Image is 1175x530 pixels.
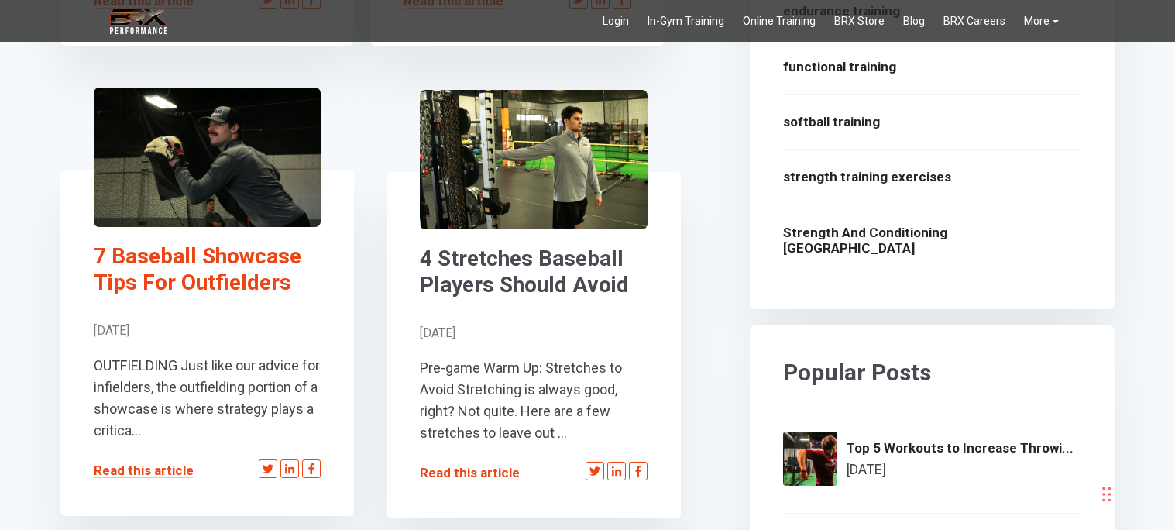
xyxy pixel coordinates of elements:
a: strength training exercises [783,165,1082,188]
small: [DATE] [847,461,886,477]
a: BRX Store [825,5,894,37]
h5: Popular Posts [783,359,1082,387]
a: 7 Baseball Showcase Tips For Outfielders [94,243,321,295]
p: Pre-game Warm Up: Stretches to Avoid Stretching is always good, right? Not quite. Here are a few ... [420,357,648,444]
a: 7 Baseball Showcase Tips For Outfielders [94,88,321,227]
a: Strength And Conditioning [GEOGRAPHIC_DATA] [783,221,1082,260]
a: Read this article [420,465,520,480]
a: Login [593,5,638,37]
a: Read this article [94,463,194,478]
a: Online Training [734,5,825,37]
small: [DATE] [420,325,455,340]
p: OUTFIELDING Just like our advice for infielders, the outfielding portion of a showcase is where s... [94,355,321,442]
a: More [1015,5,1068,37]
img: BRX Transparent Logo-2 [108,5,170,37]
a: softball training [783,110,1082,133]
a: functional training [783,55,1082,78]
a: 4 Stretches Baseball Players Should Avoid [420,90,648,229]
div: Navigation Menu [593,5,1068,37]
div: Drag [1102,471,1111,518]
a: Blog [894,5,934,37]
a: 4 Stretches Baseball Players Should Avoid [420,246,648,298]
small: [DATE] [94,323,129,338]
a: BRX Careers [934,5,1015,37]
iframe: Chat Widget [953,363,1175,530]
a: In-Gym Training [638,5,734,37]
a: Top 5 Workouts to Increase Throwi... [847,440,1074,456]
